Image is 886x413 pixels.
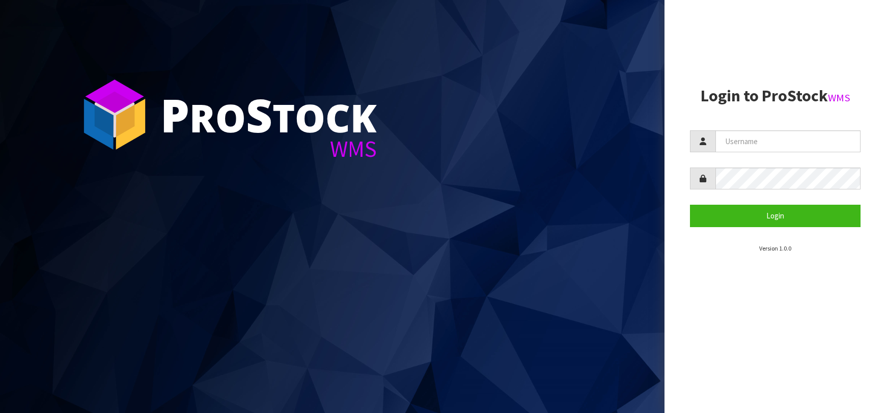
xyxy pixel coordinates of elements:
h2: Login to ProStock [690,87,861,105]
input: Username [715,130,861,152]
img: ProStock Cube [76,76,153,153]
button: Login [690,205,861,227]
div: WMS [160,137,377,160]
small: WMS [828,91,850,104]
small: Version 1.0.0 [759,244,791,252]
span: S [246,84,272,146]
span: P [160,84,189,146]
div: ro tock [160,92,377,137]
